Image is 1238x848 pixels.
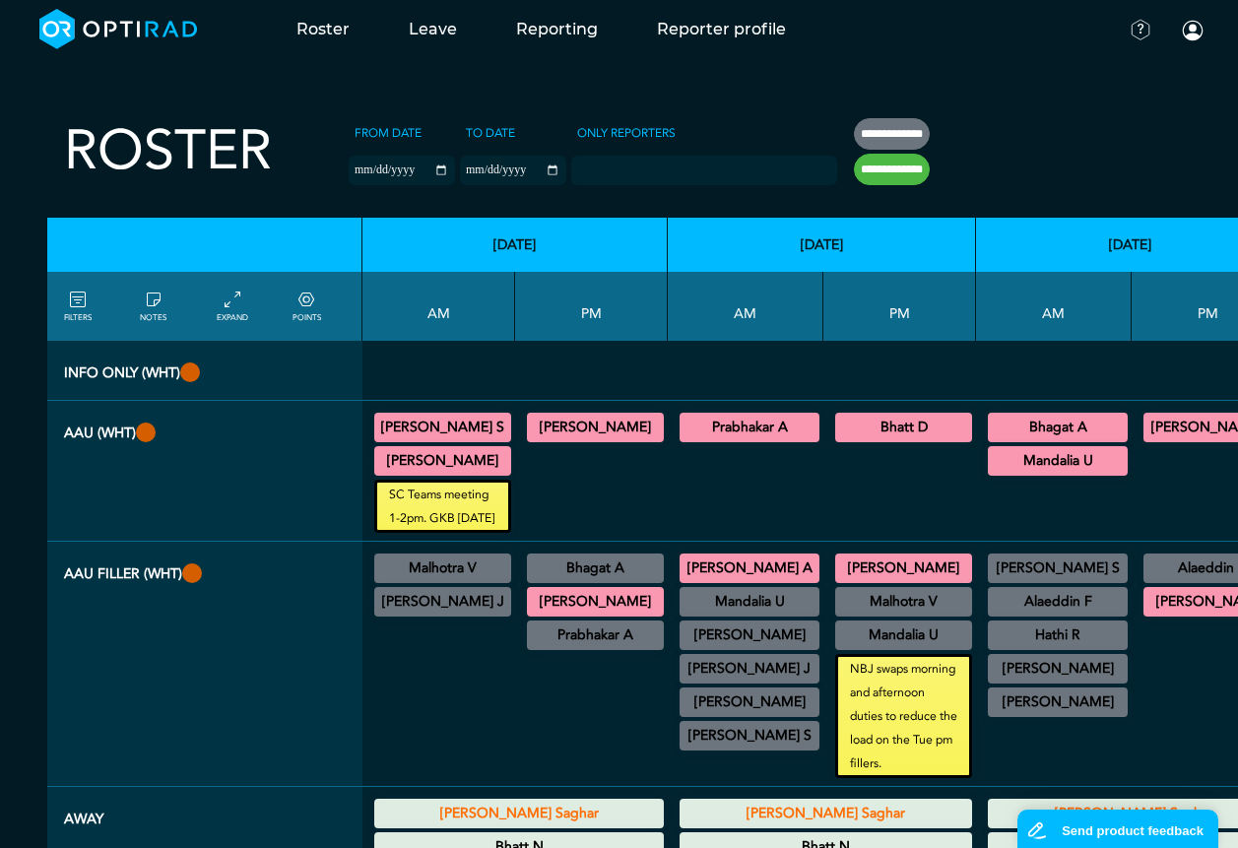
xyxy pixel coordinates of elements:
label: Only Reporters [571,118,682,148]
div: CT Trauma & Urgent/MRI Trauma & Urgent 13:30 - 18:30 [527,413,664,442]
summary: Alaeddin F [991,590,1125,614]
summary: [PERSON_NAME] [683,690,816,714]
th: INFO ONLY (WHT) [47,341,362,401]
input: null [573,159,672,176]
div: General US/US Diagnostic MSK/US Gynaecology/US Interventional H&N/US Interventional MSK/US Interv... [374,554,511,583]
div: US Head & Neck/US Interventional H&N 09:15 - 12:15 [680,620,819,650]
div: CT Cardiac 13:30 - 17:00 [527,620,664,650]
summary: [PERSON_NAME] A [683,556,816,580]
th: PM [515,272,668,341]
summary: [PERSON_NAME] S [991,556,1125,580]
h2: Roster [64,118,272,184]
div: Annual Leave 00:00 - 23:59 [374,799,664,828]
div: CT Trauma & Urgent/MRI Trauma & Urgent 08:30 - 13:30 [374,446,511,476]
div: CT Trauma & Urgent/MRI Trauma & Urgent 08:30 - 13:30 [680,413,819,442]
div: US General Paediatric 09:30 - 13:00 [988,620,1128,650]
summary: Mandalia U [838,623,969,647]
th: [DATE] [362,218,668,272]
small: NBJ swaps morning and afternoon duties to reduce the load on the Tue pm fillers. [838,657,969,775]
summary: [PERSON_NAME] J [683,657,816,681]
summary: [PERSON_NAME] [991,657,1125,681]
a: collapse/expand entries [217,289,248,324]
summary: [PERSON_NAME] [377,449,508,473]
th: AAU (WHT) [47,401,362,542]
div: General CT/General MRI/General XR 09:30 - 11:30 [680,654,819,684]
div: CT Trauma & Urgent/MRI Trauma & Urgent 13:30 - 18:30 [527,587,664,617]
div: CT Trauma & Urgent/MRI Trauma & Urgent 13:30 - 18:30 [835,587,972,617]
summary: [PERSON_NAME] S [377,416,508,439]
summary: Mandalia U [991,449,1125,473]
label: From date [349,118,427,148]
div: CT Trauma & Urgent/MRI Trauma & Urgent 09:30 - 13:00 [988,587,1128,617]
th: AM [668,272,823,341]
div: General CT/General MRI/General XR 10:00 - 12:00 [680,721,819,750]
summary: [PERSON_NAME] Saghar [683,802,969,825]
img: brand-opti-rad-logos-blue-and-white-d2f68631ba2948856bd03f2d395fb146ddc8fb01b4b6e9315ea85fa773367... [39,9,198,49]
summary: Prabhakar A [683,416,816,439]
a: show/hide notes [140,289,166,324]
a: FILTERS [64,289,92,324]
div: Annual Leave 00:00 - 23:59 [680,799,972,828]
small: SC Teams meeting 1-2pm. GKB [DATE] [377,483,508,530]
th: PM [823,272,976,341]
summary: [PERSON_NAME] J [377,590,508,614]
div: CT Trauma & Urgent/MRI Trauma & Urgent 13:30 - 18:30 [835,554,972,583]
summary: Bhagat A [991,416,1125,439]
th: AM [976,272,1132,341]
div: CT Trauma & Urgent/MRI Trauma & Urgent 08:30 - 13:30 [680,554,819,583]
th: [DATE] [668,218,976,272]
summary: [PERSON_NAME] [530,416,661,439]
summary: Malhotra V [377,556,508,580]
div: ImE Lead till 1/4/2026 11:30 - 15:30 [988,687,1128,717]
summary: Prabhakar A [530,623,661,647]
label: To date [460,118,521,148]
div: General CT/General MRI/General XR 10:00 - 12:30 [988,654,1128,684]
div: CT Neuro/CT Head & Neck/MRI Neuro/MRI Head & Neck/XR Head & Neck 09:30 - 14:00 [680,687,819,717]
summary: [PERSON_NAME] [683,623,816,647]
div: Breast 08:00 - 11:00 [988,554,1128,583]
summary: [PERSON_NAME] [991,690,1125,714]
div: CT Trauma & Urgent/MRI Trauma & Urgent 08:30 - 13:00 [374,413,511,442]
summary: Bhagat A [530,556,661,580]
th: AM [362,272,515,341]
div: US Diagnostic MSK/US Interventional MSK/US General Adult 09:00 - 12:00 [680,587,819,617]
a: collapse/expand expected points [293,289,321,324]
summary: Hathi R [991,623,1125,647]
div: General CT/General MRI/General XR 11:30 - 13:30 [374,587,511,617]
div: CT Trauma & Urgent/MRI Trauma & Urgent 13:30 - 18:30 [835,413,972,442]
div: General CT/General MRI/General XR 13:30 - 15:00 [527,554,664,583]
summary: Mandalia U [683,590,816,614]
summary: [PERSON_NAME] [530,590,661,614]
summary: [PERSON_NAME] Saghar [377,802,661,825]
summary: Bhatt D [838,416,969,439]
div: CT Trauma & Urgent/MRI Trauma & Urgent 08:30 - 13:30 [988,413,1128,442]
div: FLU General Paediatric 14:00 - 15:00 [835,620,972,650]
div: CT Trauma & Urgent/MRI Trauma & Urgent 08:30 - 13:30 [988,446,1128,476]
th: AAU FILLER (WHT) [47,542,362,787]
summary: [PERSON_NAME] S [683,724,816,748]
summary: Malhotra V [838,590,969,614]
summary: [PERSON_NAME] [838,556,969,580]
